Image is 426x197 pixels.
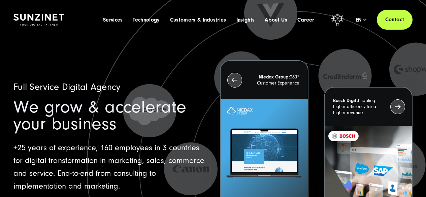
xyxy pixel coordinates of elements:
[265,17,287,23] a: About Us
[13,141,206,193] p: +25 years of experience, 160 employees in 3 countries for digital transformation in marketing, sa...
[13,14,64,26] img: SUNZINET Full Service Digital Agentur
[13,97,187,134] span: We grow & accelerate your business
[377,10,413,30] a: Contact
[333,98,358,103] strong: Bosch Digit:
[170,17,226,23] a: Customers & Industries
[13,82,121,92] span: Full Service Digital Agency
[103,17,123,23] a: Services
[133,17,160,23] a: Technology
[356,17,367,23] div: en
[333,98,387,116] p: Enabling higher efficiency for a higher revenue
[259,74,290,80] strong: Niedax Group:
[246,74,299,86] p: 360° Customer Experience
[297,17,314,23] a: Career
[236,17,255,23] a: Insights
